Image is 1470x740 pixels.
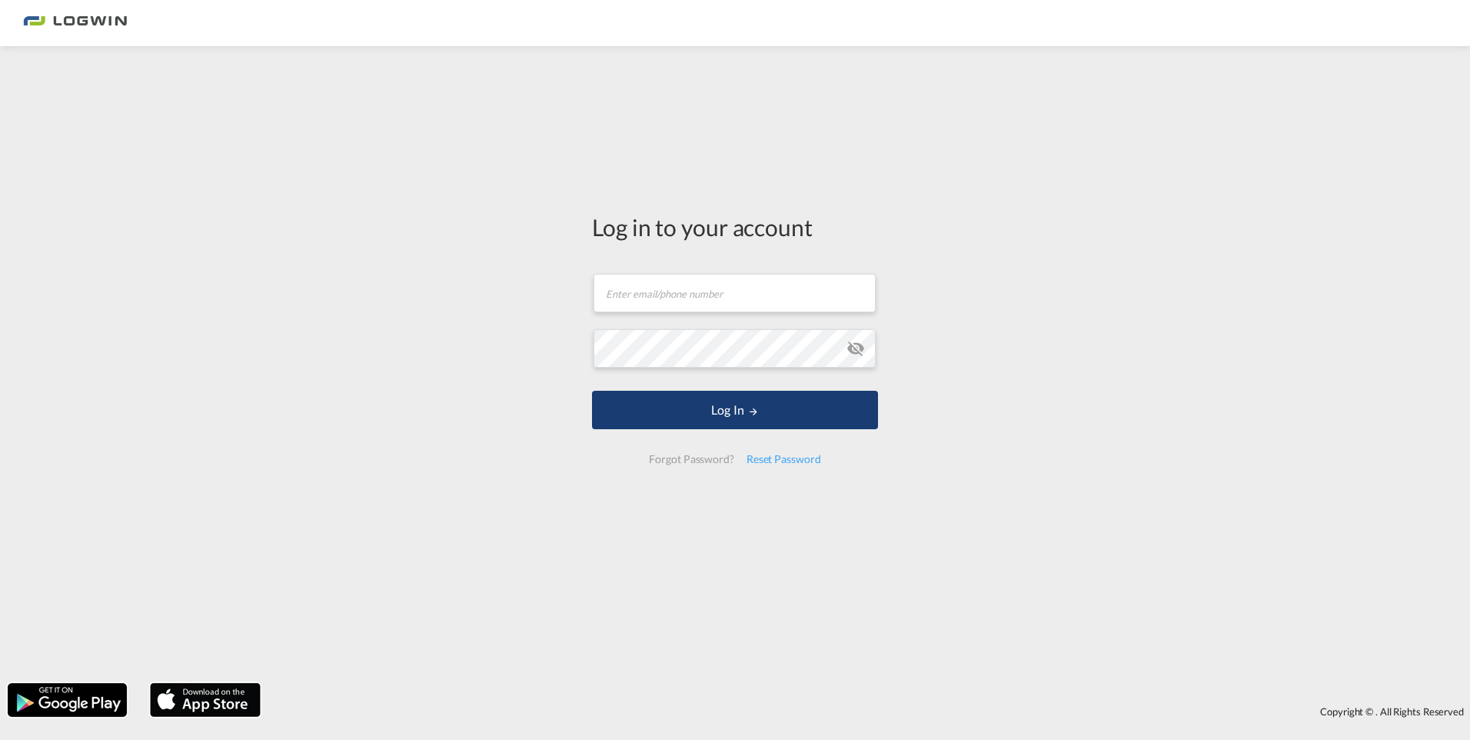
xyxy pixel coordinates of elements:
div: Reset Password [740,445,827,473]
img: 2761ae10d95411efa20a1f5e0282d2d7.png [23,6,127,41]
img: google.png [6,682,128,718]
md-icon: icon-eye-off [846,339,865,358]
button: LOGIN [592,391,878,429]
div: Copyright © . All Rights Reserved [268,698,1470,725]
img: apple.png [148,682,262,718]
div: Log in to your account [592,211,878,243]
div: Forgot Password? [643,445,740,473]
input: Enter email/phone number [594,274,876,312]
